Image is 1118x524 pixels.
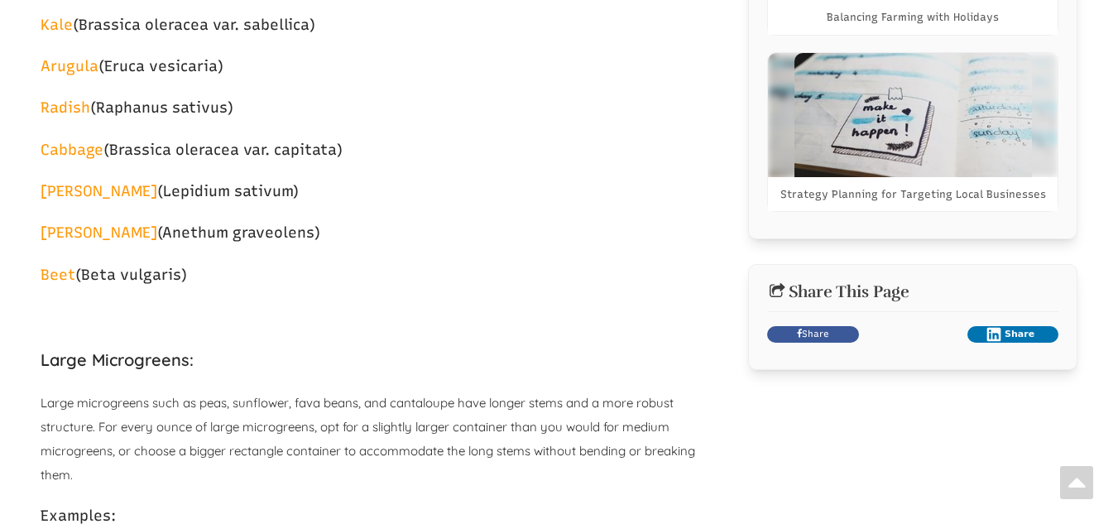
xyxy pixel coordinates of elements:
[41,138,724,162] p: (Brassica oleracea var. capitata)
[967,326,1059,343] button: Share
[41,395,695,482] span: Large microgreens such as peas, sunflower, fava beans, and cantaloupe have longer stems and a mor...
[41,266,75,284] a: Beet
[41,221,724,245] p: (Anethum graveolens)
[41,99,90,117] a: Radish
[780,187,1046,202] a: Strategy Planning for Targeting Local Businesses
[41,182,157,200] a: [PERSON_NAME]
[767,326,859,343] a: Share
[41,96,724,120] p: (Raphanus sativus)
[41,141,103,159] a: Cabbage
[794,53,1032,177] img: Strategy Planning for Targeting Local Businesses
[41,180,724,204] p: (Lepidium sativum)
[41,55,724,79] p: (Eruca vesicaria)
[41,224,157,242] a: [PERSON_NAME]
[867,326,959,343] iframe: X Post Button
[41,263,724,287] p: (Beta vulgaris)
[41,57,98,75] a: Arugula
[827,10,999,25] a: Balancing Farming with Holidays
[767,283,1058,301] h2: Share This Page
[41,13,724,37] p: (Brassica oleracea var. sabellica)
[41,349,194,370] strong: Large Microgreens:
[41,16,73,34] a: Kale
